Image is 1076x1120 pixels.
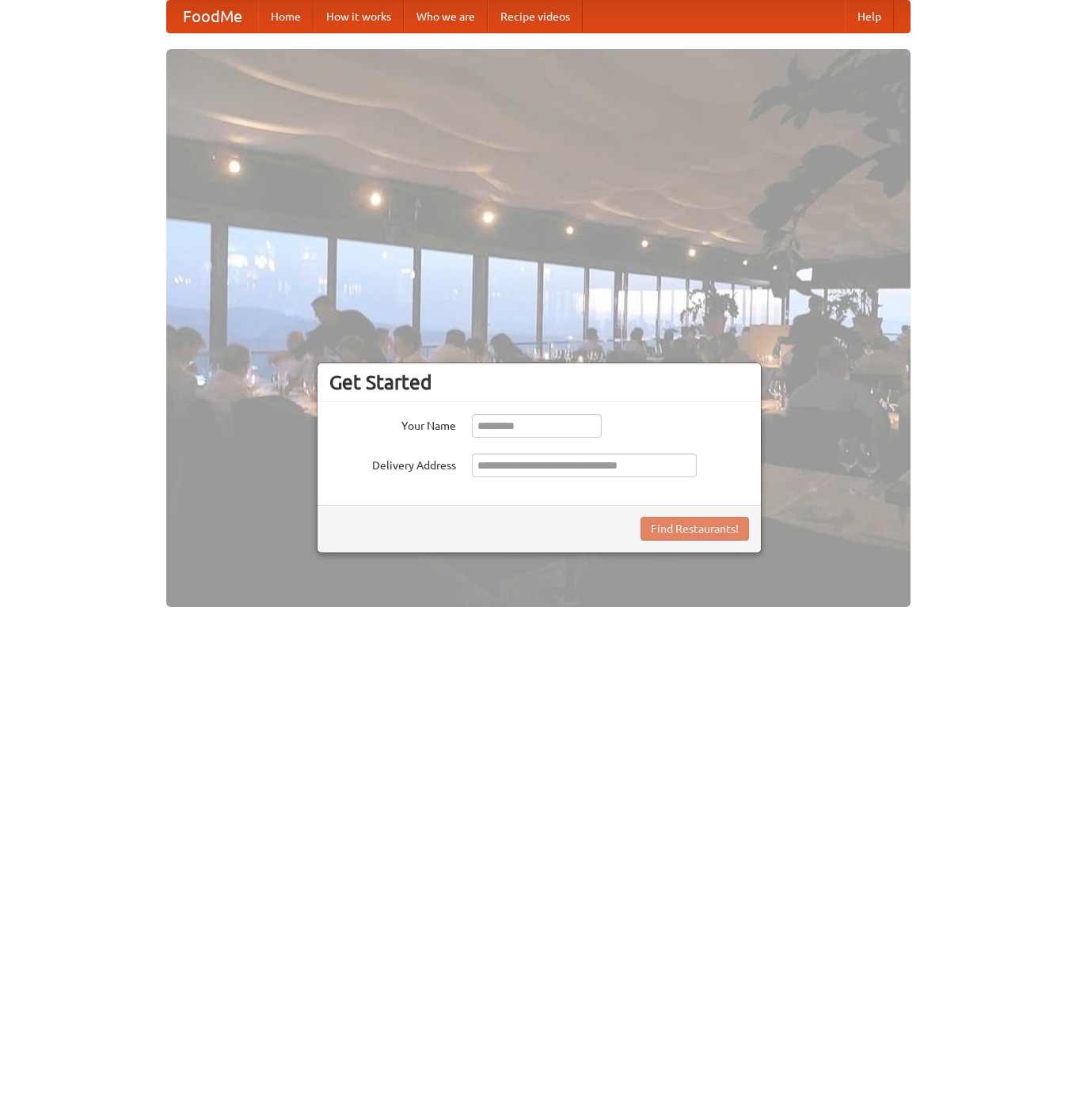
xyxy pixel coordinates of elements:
[329,454,456,473] label: Delivery Address
[404,1,488,32] a: Who we are
[329,370,749,394] h3: Get Started
[641,517,749,541] button: Find Restaurants!
[329,414,456,434] label: Your Name
[167,1,258,32] a: FoodMe
[314,1,404,32] a: How it works
[488,1,583,32] a: Recipe videos
[845,1,894,32] a: Help
[258,1,314,32] a: Home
